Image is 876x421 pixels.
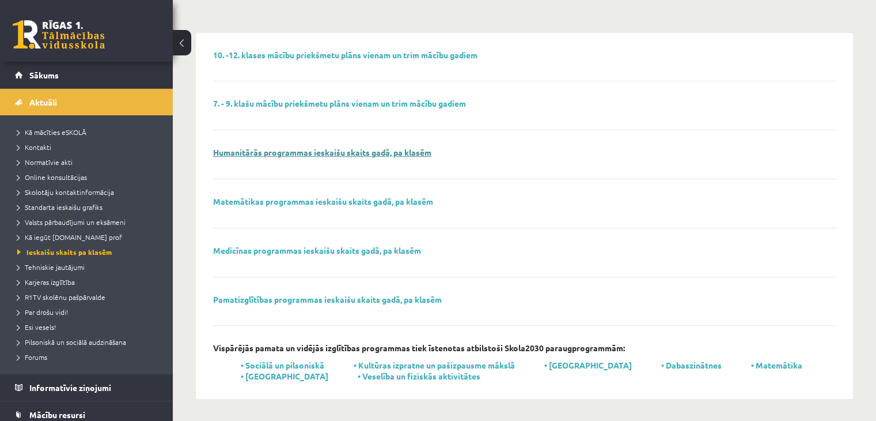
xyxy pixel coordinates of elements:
a: Aktuāli [15,89,158,115]
span: Online konsultācijas [17,172,87,182]
legend: Informatīvie ziņojumi [29,374,158,401]
span: R1TV skolēnu pašpārvalde [17,292,105,302]
span: Tehniskie jautājumi [17,262,85,272]
a: Pamatizglītības programmas ieskaišu skaits gadā, pa klasēm [213,294,442,305]
span: Mācību resursi [29,409,85,420]
a: Karjeras izglītība [17,277,161,287]
a: Matemātikas programmas ieskaišu skaits gadā, pa klasēm [213,196,433,206]
a: Pilsoniskā un sociālā audzināšana [17,337,161,347]
span: Skolotāju kontaktinformācija [17,187,114,197]
a: • Dabaszinātnes [661,360,722,370]
a: Valsts pārbaudījumi un eksāmeni [17,217,161,227]
a: Sākums [15,62,158,88]
a: Kā mācīties eSKOLĀ [17,127,161,137]
a: Humanitārās programmas ieskaišu skaits gadā, pa klasēm [213,147,431,157]
a: • Matemātika [751,360,802,370]
span: Forums [17,352,47,362]
span: Esi vesels! [17,322,56,332]
a: R1TV skolēnu pašpārvalde [17,292,161,302]
span: Kontakti [17,142,51,152]
a: Normatīvie akti [17,157,161,167]
a: • [GEOGRAPHIC_DATA] [544,360,632,370]
a: • Kultūras izpratne un pašizpausme mākslā [354,360,515,370]
a: Standarta ieskaišu grafiks [17,202,161,212]
a: Par drošu vidi! [17,307,161,317]
a: Online konsultācijas [17,172,161,182]
span: Pilsoniskā un sociālā audzināšana [17,337,126,347]
p: Vispārējās pamata un vidējās izglītības programmas tiek īstenotas atbilstoši Skola2030 paraugprog... [213,343,625,353]
a: Esi vesels! [17,322,161,332]
span: Aktuāli [29,97,57,107]
span: Standarta ieskaišu grafiks [17,202,103,212]
a: • [GEOGRAPHIC_DATA] [241,371,328,381]
a: Tehniskie jautājumi [17,262,161,272]
a: • Veselība un fiziskās aktivitātes [358,371,480,381]
a: Forums [17,352,161,362]
a: 10. -12. klases mācību priekšmetu plāns vienam un trim mācību gadiem [213,50,477,60]
a: Kā iegūt [DOMAIN_NAME] prof [17,232,161,242]
span: Karjeras izglītība [17,277,75,287]
a: • Sociālā un pilsoniskā [241,360,324,370]
span: Par drošu vidi! [17,307,68,317]
a: Rīgas 1. Tālmācības vidusskola [13,20,105,49]
span: Kā iegūt [DOMAIN_NAME] prof [17,232,122,242]
a: Skolotāju kontaktinformācija [17,187,161,197]
a: 7. - 9. klašu mācību priekšmetu plāns vienam un trim mācību gadiem [213,98,466,108]
a: Kontakti [17,142,161,152]
span: Sākums [29,70,59,80]
span: Valsts pārbaudījumi un eksāmeni [17,217,126,227]
a: Informatīvie ziņojumi [15,374,158,401]
a: Ieskaišu skaits pa klasēm [17,247,161,257]
a: Medicīnas programmas ieskaišu skaits gadā, pa klasēm [213,245,421,255]
span: Normatīvie akti [17,157,73,167]
span: Ieskaišu skaits pa klasēm [17,247,112,257]
span: Kā mācīties eSKOLĀ [17,127,86,137]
